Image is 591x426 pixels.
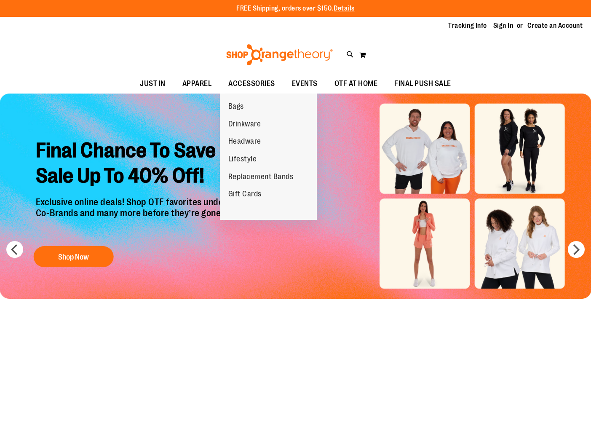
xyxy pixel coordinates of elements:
[448,21,487,30] a: Tracking Info
[527,21,583,30] a: Create an Account
[220,94,317,220] ul: ACCESSORIES
[220,74,283,94] a: ACCESSORIES
[493,21,513,30] a: Sign In
[394,74,451,93] span: FINAL PUSH SALE
[228,190,262,200] span: Gift Cards
[228,172,294,183] span: Replacement Bands
[228,137,261,147] span: Headware
[292,74,318,93] span: EVENTS
[283,74,326,94] a: EVENTS
[131,74,174,94] a: JUST IN
[228,74,275,93] span: ACCESSORIES
[334,5,355,12] a: Details
[220,150,265,168] a: Lifestyle
[228,102,244,113] span: Bags
[334,74,378,93] span: OTF AT HOME
[568,241,585,258] button: next
[236,4,355,13] p: FREE Shipping, orders over $150.
[220,133,270,150] a: Headware
[29,131,294,197] h2: Final Chance To Save - Sale Up To 40% Off!
[386,74,460,94] a: FINAL PUSH SALE
[140,74,166,93] span: JUST IN
[220,115,270,133] a: Drinkware
[225,44,334,65] img: Shop Orangetheory
[29,197,294,238] p: Exclusive online deals! Shop OTF favorites under $10, $20, $50, Co-Brands and many more before th...
[182,74,212,93] span: APPAREL
[220,168,302,186] a: Replacement Bands
[220,98,252,115] a: Bags
[6,241,23,258] button: prev
[326,74,386,94] a: OTF AT HOME
[174,74,220,94] a: APPAREL
[228,120,261,130] span: Drinkware
[228,155,257,165] span: Lifestyle
[34,246,114,268] button: Shop Now
[220,185,270,203] a: Gift Cards
[29,131,294,272] a: Final Chance To Save -Sale Up To 40% Off! Exclusive online deals! Shop OTF favorites under $10, $...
